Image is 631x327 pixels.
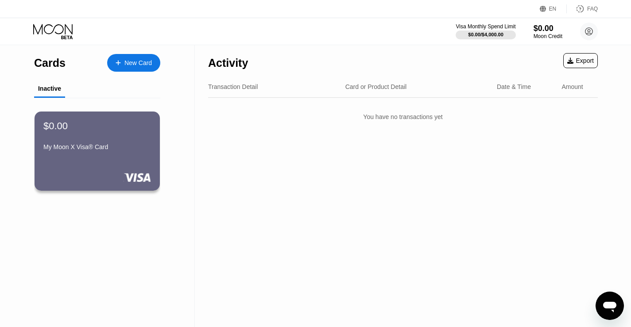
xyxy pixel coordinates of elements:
div: My Moon X Visa® Card [43,143,151,150]
div: Inactive [38,85,61,92]
div: Cards [34,57,66,69]
div: $0.00My Moon X Visa® Card [35,112,160,191]
div: You have no transactions yet [208,104,598,129]
div: Visa Monthly Spend Limit [456,23,515,30]
div: FAQ [567,4,598,13]
div: EN [549,6,557,12]
div: Activity [208,57,248,69]
div: $0.00 [534,24,562,33]
div: $0.00Moon Credit [534,24,562,39]
div: Date & Time [497,83,531,90]
div: New Card [107,54,160,72]
div: Transaction Detail [208,83,258,90]
div: FAQ [587,6,598,12]
div: $0.00 / $4,000.00 [468,32,503,37]
div: New Card [124,59,152,67]
div: $0.00 [43,120,68,132]
div: Card or Product Detail [345,83,407,90]
div: Moon Credit [534,33,562,39]
div: Export [567,57,594,64]
div: Amount [561,83,583,90]
div: EN [540,4,567,13]
div: Visa Monthly Spend Limit$0.00/$4,000.00 [456,23,515,39]
div: Export [563,53,598,68]
iframe: Button to launch messaging window [596,292,624,320]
